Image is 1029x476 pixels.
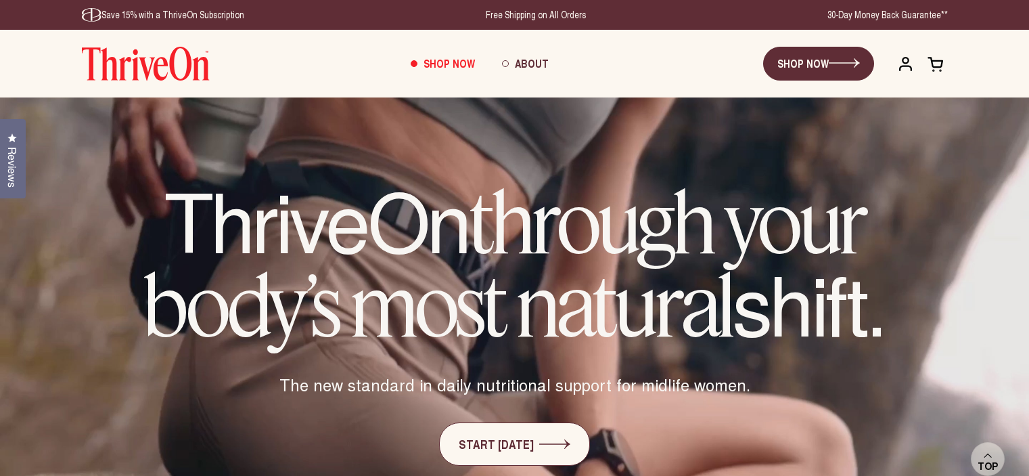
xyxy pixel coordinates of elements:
span: Shop Now [424,56,475,71]
span: Reviews [3,147,21,188]
a: SHOP NOW [763,47,874,81]
span: About [515,56,549,71]
a: Shop Now [397,45,488,82]
span: Top [978,460,998,473]
h1: ThriveOn shift. [109,179,921,346]
p: Save 15% with a ThriveOn Subscription [82,8,244,22]
p: Free Shipping on All Orders [486,8,586,22]
a: About [488,45,562,82]
a: START [DATE] [439,423,590,466]
p: 30-Day Money Back Guarantee** [827,8,948,22]
em: through your body’s most natural [144,171,865,358]
span: The new standard in daily nutritional support for midlife women. [279,373,750,396]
